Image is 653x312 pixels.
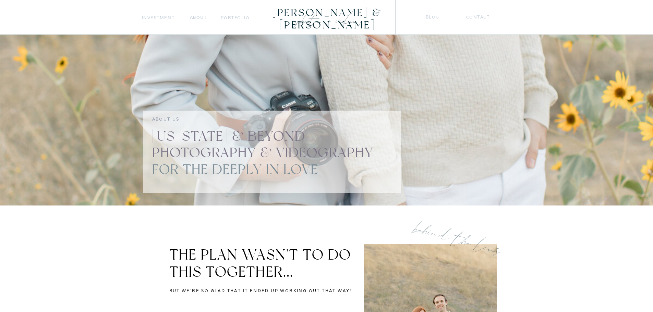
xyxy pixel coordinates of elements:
h3: But we're so glad that it ended up working out that way! [169,287,352,293]
h1: [US_STATE] & Beyond photography & Videography [152,128,384,160]
a: about [190,14,207,21]
a: Investment [142,14,175,21]
a: [PERSON_NAME] & [PERSON_NAME] [261,7,395,19]
a: portfolio [221,14,250,21]
h3: Behind the lens [389,216,523,276]
h3: about us [152,115,181,121]
a: blog [426,13,439,21]
h2: The plan wasn't to do this together... [169,246,375,277]
a: Contact [466,13,491,21]
h3: FOR THE DEEPLY IN LOVE [143,161,327,177]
